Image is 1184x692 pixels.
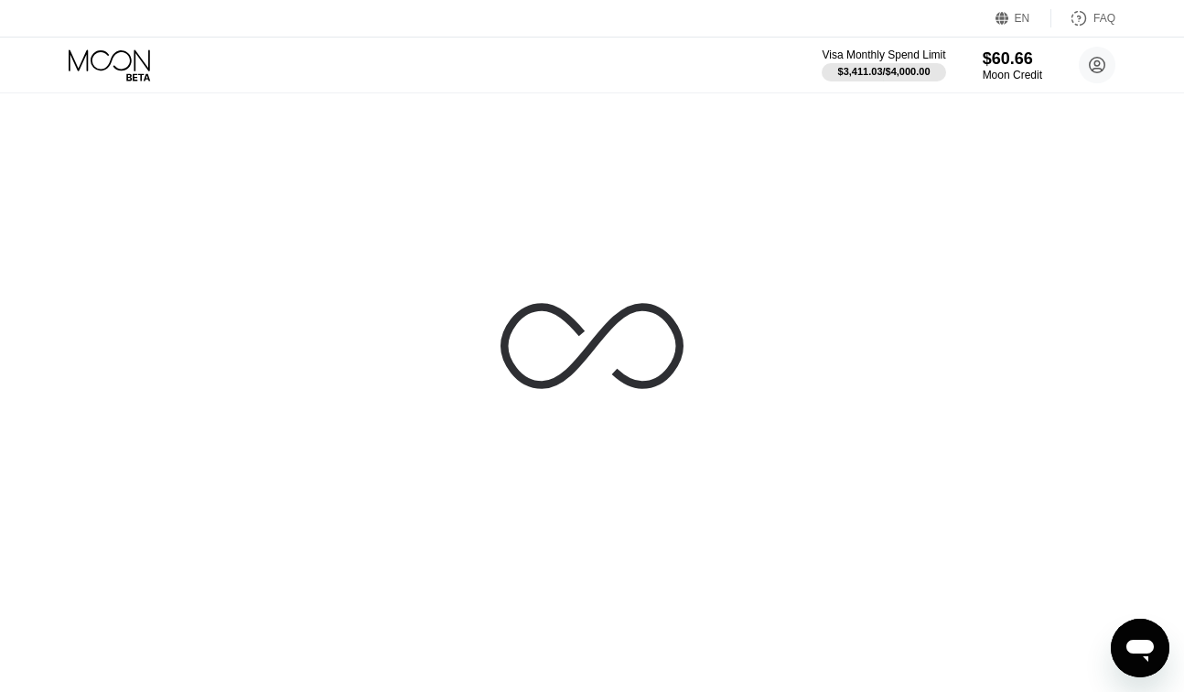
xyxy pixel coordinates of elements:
div: FAQ [1051,9,1115,27]
div: EN [1015,12,1030,25]
iframe: Button to launch messaging window [1111,619,1169,677]
div: Visa Monthly Spend Limit$3,411.03/$4,000.00 [822,49,945,81]
div: $60.66Moon Credit [983,49,1042,81]
div: $3,411.03 / $4,000.00 [838,66,931,77]
div: $60.66 [983,49,1042,69]
div: Visa Monthly Spend Limit [822,49,945,61]
div: FAQ [1093,12,1115,25]
div: EN [996,9,1051,27]
div: Moon Credit [983,69,1042,81]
